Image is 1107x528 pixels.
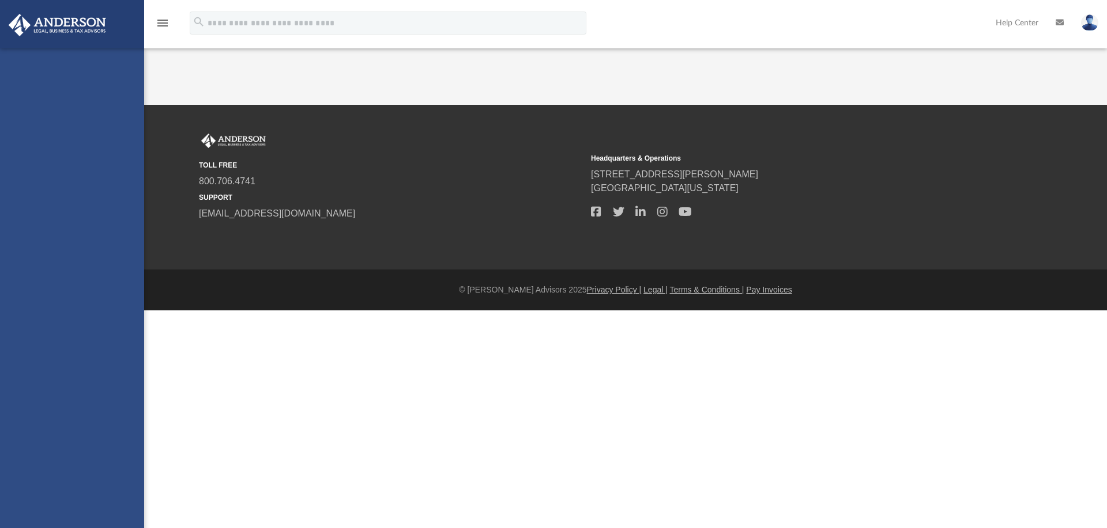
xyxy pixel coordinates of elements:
a: 800.706.4741 [199,176,255,186]
small: Headquarters & Operations [591,153,975,164]
a: menu [156,22,170,30]
small: TOLL FREE [199,160,583,170]
img: User Pic [1081,14,1098,31]
a: [STREET_ADDRESS][PERSON_NAME] [591,169,758,179]
a: [EMAIL_ADDRESS][DOMAIN_NAME] [199,208,355,218]
a: Privacy Policy | [587,285,642,294]
a: Legal | [643,285,668,294]
div: © [PERSON_NAME] Advisors 2025 [144,284,1107,296]
a: Terms & Conditions | [670,285,744,294]
img: Anderson Advisors Platinum Portal [199,134,268,149]
i: search [193,16,205,28]
img: Anderson Advisors Platinum Portal [5,14,110,36]
i: menu [156,16,170,30]
a: [GEOGRAPHIC_DATA][US_STATE] [591,183,739,193]
small: SUPPORT [199,192,583,203]
a: Pay Invoices [746,285,792,294]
